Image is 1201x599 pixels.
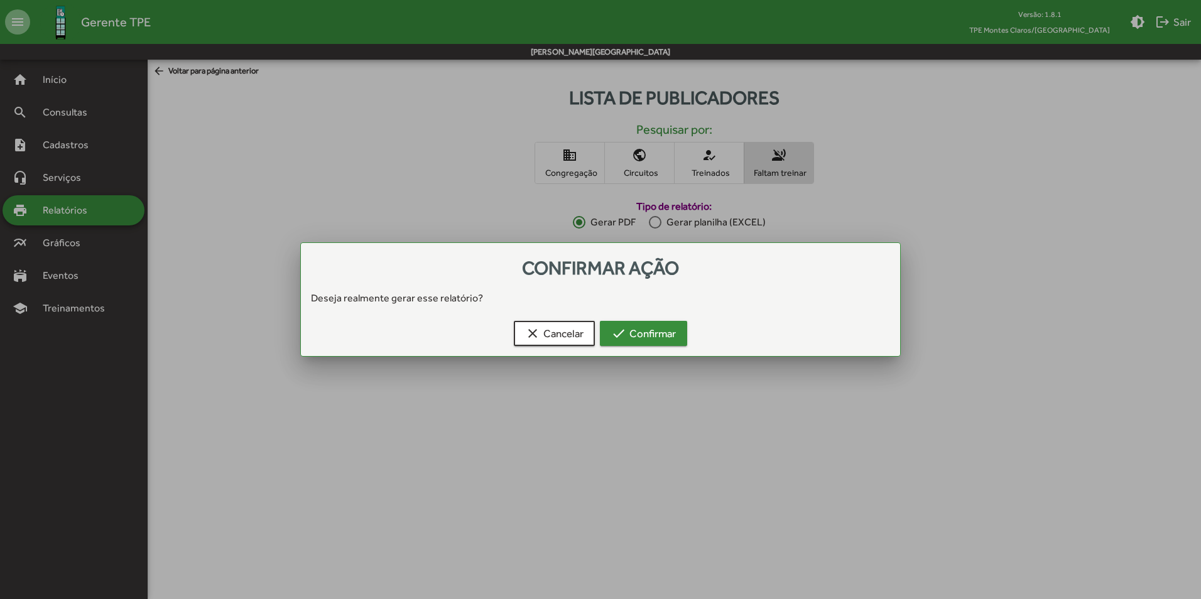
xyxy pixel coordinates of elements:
div: Deseja realmente gerar esse relatório? [301,291,900,306]
span: Confirmar ação [522,257,679,279]
mat-icon: check [611,326,626,341]
span: Confirmar [611,322,676,345]
mat-icon: clear [525,326,540,341]
button: Confirmar [600,321,687,346]
span: Cancelar [525,322,584,345]
button: Cancelar [514,321,595,346]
